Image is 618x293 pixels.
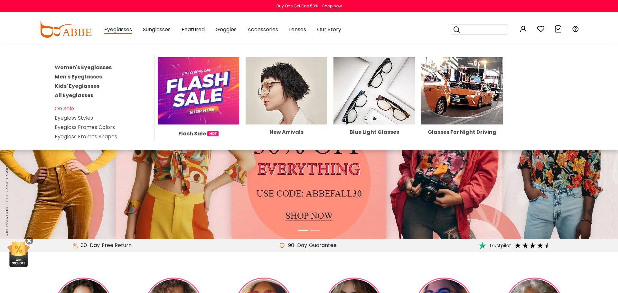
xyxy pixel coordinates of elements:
a: New Arrivals [246,87,327,135]
img: New Arrivals [246,57,327,124]
img: 1724998894317IetNH.gif [207,131,219,136]
a: Shop now [319,3,342,9]
a: Flash Sale [158,87,239,138]
a: Eyeglass Styles [55,114,93,122]
img: Blue Light Glasses [333,57,415,124]
a: Men's Eyeglasses [55,73,102,80]
img: mini welcome offer [6,242,31,267]
div: Blue Light Glasses [333,130,415,135]
a: Eyeglass Frames Colors [55,124,115,131]
span: Accessories [248,26,278,33]
span: Our Story [317,26,341,33]
span: Eyeglasses [104,26,132,34]
span: 30-Day [78,242,100,249]
a: All Eyeglasses [55,92,93,99]
div: New Arrivals [246,130,327,135]
div: Glasses For Night Driving [421,130,503,135]
a: Eyeglass Frames Shapes [55,133,117,140]
div: Guarantee [307,242,339,249]
div: Shop now [322,3,342,9]
span: Lenses [289,26,306,33]
img: abbeglasses.com [39,22,91,38]
img: Flash Sale [158,57,239,124]
span: Goggles [216,26,237,33]
a: On Sale [55,105,74,112]
a: Kids' Eyeglasses [55,82,99,90]
span: Sunglasses [143,26,171,33]
a: Glasses For Night Driving [421,87,503,135]
a: Blue Light Glasses [333,87,415,135]
div: Free Return [100,242,134,249]
span: Featured [182,26,205,33]
span: 90-Day [285,242,307,249]
a: Women's Eyeglasses [55,64,112,71]
div: Buy One Get One 50% [276,3,318,9]
span: Flash Sale [178,130,206,138]
img: Glasses For Night Driving [421,57,503,124]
